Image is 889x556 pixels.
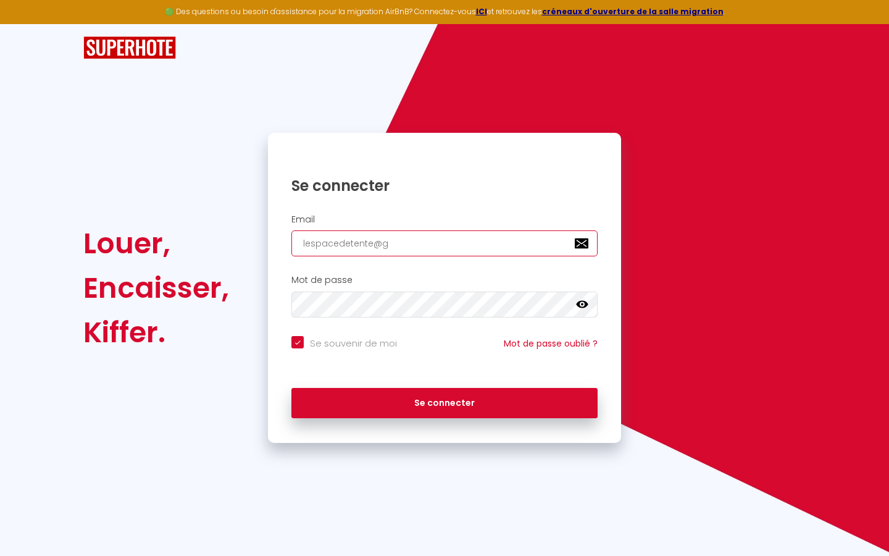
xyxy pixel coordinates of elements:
[291,388,598,419] button: Se connecter
[83,266,229,310] div: Encaisser,
[291,176,598,195] h1: Se connecter
[476,6,487,17] a: ICI
[83,310,229,355] div: Kiffer.
[291,275,598,285] h2: Mot de passe
[542,6,724,17] a: créneaux d'ouverture de la salle migration
[83,221,229,266] div: Louer,
[83,36,176,59] img: SuperHote logo
[10,5,47,42] button: Ouvrir le widget de chat LiveChat
[291,214,598,225] h2: Email
[504,337,598,350] a: Mot de passe oublié ?
[291,230,598,256] input: Ton Email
